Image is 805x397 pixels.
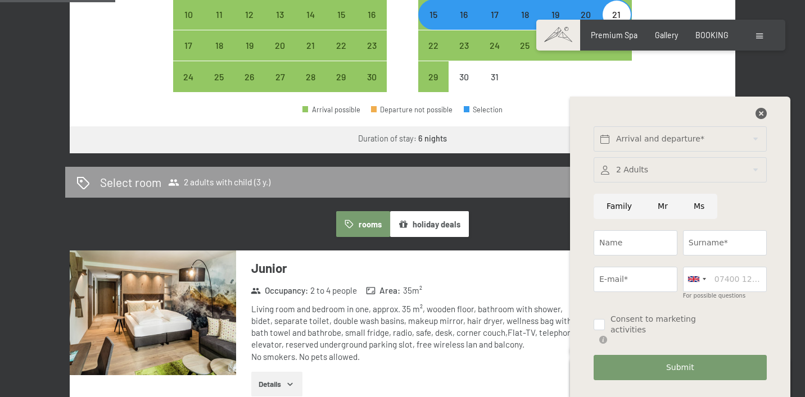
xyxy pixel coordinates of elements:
div: 11 [205,10,233,38]
div: 21 [296,41,324,69]
h2: Select room [100,174,161,190]
div: 21 [603,10,631,38]
div: Arrival possible [234,61,265,92]
div: Fri Dec 26 2025 [540,30,571,61]
div: 25 [511,41,539,69]
div: 26 [236,72,264,101]
div: Arrival possible [479,30,509,61]
div: 20 [572,10,600,38]
div: Arrival possible [418,30,449,61]
div: Arrival possible [295,30,325,61]
button: Submit [594,355,767,380]
div: 23 [450,41,478,69]
div: Wed Nov 26 2025 [234,61,265,92]
button: holiday deals [390,211,469,237]
div: 18 [511,10,539,38]
div: Sat Dec 27 2025 [571,30,601,61]
div: Arrival possible [571,30,601,61]
div: Wed Dec 24 2025 [479,30,509,61]
div: Departure not possible [371,106,453,113]
span: Submit [666,362,694,373]
div: 27 [572,41,600,69]
span: Consent to marketing activities [610,314,707,336]
div: Arrival possible [173,61,203,92]
div: Wed Dec 31 2025 [479,61,509,92]
div: 29 [419,72,447,101]
div: Arrival possible [265,30,295,61]
a: BOOKING [695,30,729,40]
div: Arrival possible [234,30,265,61]
div: Sun Nov 23 2025 [356,30,387,61]
span: 2 adults with child (3 y.) [168,177,270,188]
div: Arrival possible [203,30,234,61]
div: 30 [358,72,386,101]
div: 24 [174,72,202,101]
button: Details [251,372,302,396]
label: For possible questions [683,293,745,299]
div: Arrival possible [540,30,571,61]
span: Gallery [655,30,678,40]
div: Arrival not possible [449,61,479,92]
div: Sat Nov 22 2025 [326,30,356,61]
div: 29 [327,72,355,101]
div: Arrival possible [602,30,632,61]
div: Tue Dec 23 2025 [449,30,479,61]
div: 27 [266,72,294,101]
div: 20 [266,41,294,69]
div: 17 [174,41,202,69]
button: rooms [336,211,390,237]
div: Arrival possible [302,106,360,113]
div: 22 [419,41,447,69]
div: Arrival possible [326,30,356,61]
div: 24 [480,41,508,69]
img: mss_renderimg.php [70,250,236,375]
input: 07400 123456 [683,267,767,292]
div: 16 [450,10,478,38]
div: Selection [464,106,503,113]
div: 30 [450,72,478,101]
div: Fri Nov 21 2025 [295,30,325,61]
div: 28 [603,41,631,69]
div: Arrival possible [326,61,356,92]
div: 18 [205,41,233,69]
div: Mon Nov 24 2025 [173,61,203,92]
b: 6 nights [418,134,447,143]
div: Tue Nov 18 2025 [203,30,234,61]
div: Mon Dec 29 2025 [418,61,449,92]
div: Arrival possible [295,61,325,92]
span: 35 m² [403,285,422,296]
div: Thu Nov 20 2025 [265,30,295,61]
div: 16 [358,10,386,38]
div: Arrival possible [356,61,387,92]
div: Living room and bedroom in one, approx. 35 m², wooden floor, bathroom with shower, bidet, separat... [251,303,586,363]
div: 28 [296,72,324,101]
div: Thu Dec 25 2025 [510,30,540,61]
h3: Junior [251,259,586,277]
div: 31 [480,72,508,101]
div: Tue Dec 30 2025 [449,61,479,92]
div: Mon Dec 22 2025 [418,30,449,61]
div: 19 [541,10,569,38]
div: Mon Nov 17 2025 [173,30,203,61]
div: 19 [236,41,264,69]
div: Tue Nov 25 2025 [203,61,234,92]
div: 15 [327,10,355,38]
div: United Kingdom: +44 [684,267,709,291]
div: Arrival possible [418,61,449,92]
div: 25 [205,72,233,101]
div: Arrival possible [203,61,234,92]
div: Fri Nov 28 2025 [295,61,325,92]
div: Arrival possible [510,30,540,61]
div: Arrival not possible [479,61,509,92]
div: Arrival possible [449,30,479,61]
strong: Area : [366,285,401,296]
div: Arrival possible [356,30,387,61]
div: 26 [541,41,569,69]
div: 15 [419,10,447,38]
div: Sun Dec 28 2025 [602,30,632,61]
strong: Occupancy : [251,285,308,296]
a: Premium Spa [591,30,637,40]
div: Arrival possible [265,61,295,92]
